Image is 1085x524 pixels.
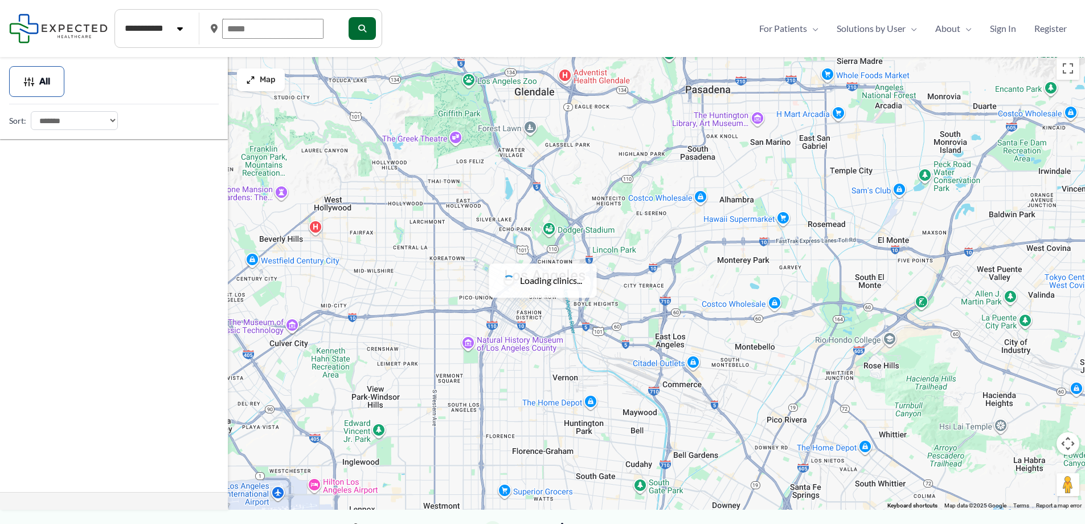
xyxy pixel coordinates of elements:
img: Maximize [246,75,255,84]
span: Menu Toggle [906,20,917,37]
a: Solutions by UserMenu Toggle [828,20,926,37]
button: Toggle fullscreen view [1057,57,1079,80]
a: For PatientsMenu Toggle [750,20,828,37]
span: Menu Toggle [960,20,972,37]
a: Sign In [981,20,1025,37]
span: All [39,78,50,86]
button: All [9,66,64,97]
a: Register [1025,20,1076,37]
button: Map [237,68,285,91]
span: For Patients [759,20,807,37]
span: Map data ©2025 Google [944,502,1006,509]
a: AboutMenu Toggle [926,20,981,37]
img: Filter [23,76,35,87]
img: Expected Healthcare Logo - side, dark font, small [9,14,108,43]
span: Map [260,75,276,85]
button: Map camera controls [1057,432,1079,455]
span: Menu Toggle [807,20,818,37]
a: Terms (opens in new tab) [1013,502,1029,509]
span: About [935,20,960,37]
button: Keyboard shortcuts [887,502,937,510]
button: Drag Pegman onto the map to open Street View [1057,473,1079,496]
span: Sign In [990,20,1016,37]
label: Sort: [9,113,26,128]
a: Report a map error [1036,502,1082,509]
span: Solutions by User [837,20,906,37]
span: Loading clinics... [520,272,582,289]
span: Register [1034,20,1067,37]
